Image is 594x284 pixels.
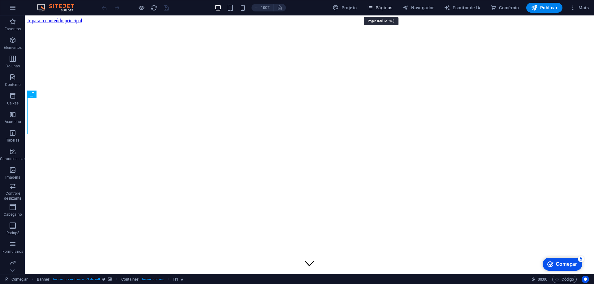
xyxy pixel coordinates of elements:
[579,5,589,10] font: Mais
[5,175,20,180] font: Imagens
[11,277,28,282] font: Começar
[7,101,19,105] font: Caixas
[46,2,49,7] font: 5
[453,5,480,10] font: Escritor de IA
[400,3,437,13] button: Navegador
[4,45,22,50] font: Elementos
[330,3,359,13] div: Design (Ctrl+Alt+Y)
[538,277,547,282] font: 00:00
[181,278,183,281] i: Element contains an animation
[102,278,105,281] i: This element is a customizable preset
[582,276,589,283] button: Centrados no usuário
[562,277,574,282] font: Código
[150,4,157,11] i: Recarregar página
[5,276,28,283] a: Clique para cancelar a seleção. Clique duas vezes para abrir as páginas.
[6,64,20,68] font: Colunas
[552,276,577,283] button: Código
[138,4,145,11] button: Clique aqui para sair do modo de visualização e continuar editando
[526,3,562,13] button: Publicar
[4,212,22,217] font: Cabeçalho
[141,276,164,283] span: . banner-content
[252,4,273,11] button: 100%
[108,278,112,281] i: This element contains a background
[488,3,522,13] button: Comércio
[441,3,483,13] button: Escritor de IA
[364,3,395,13] button: Páginas
[22,7,43,12] font: Começar
[6,138,19,142] font: Tabelas
[330,3,359,13] button: Projeto
[36,4,82,11] img: Logotipo do editor
[261,5,270,10] font: 100%
[540,5,557,10] font: Publicar
[342,5,357,10] font: Projeto
[9,3,49,16] div: Começar 5 itens restantes, 0% concluído
[150,4,157,11] button: recarregar
[121,276,139,283] span: Click to select. Double-click to edit
[5,83,20,87] font: Contente
[411,5,434,10] font: Navegador
[52,276,100,283] span: . banner .preset-banner-v3-default
[2,249,23,254] font: Formulários
[173,276,178,283] span: Click to select. Double-click to edit
[5,27,21,31] font: Favoritos
[37,276,184,283] nav: migalha de pão
[6,231,19,235] font: Rodapé
[37,276,50,283] span: Click to select. Double-click to edit
[376,5,393,10] font: Páginas
[5,120,21,124] font: Acordeão
[567,3,591,13] button: Mais
[277,5,282,11] i: Ao redimensionar, ajuste automaticamente o nível de zoom para se ajustar ao dispositivo escolhido.
[4,191,21,201] font: Controle deslizante
[499,5,519,10] font: Comércio
[531,276,548,283] h6: Tempo de sessão
[2,2,58,8] a: Ir para o conteúdo principal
